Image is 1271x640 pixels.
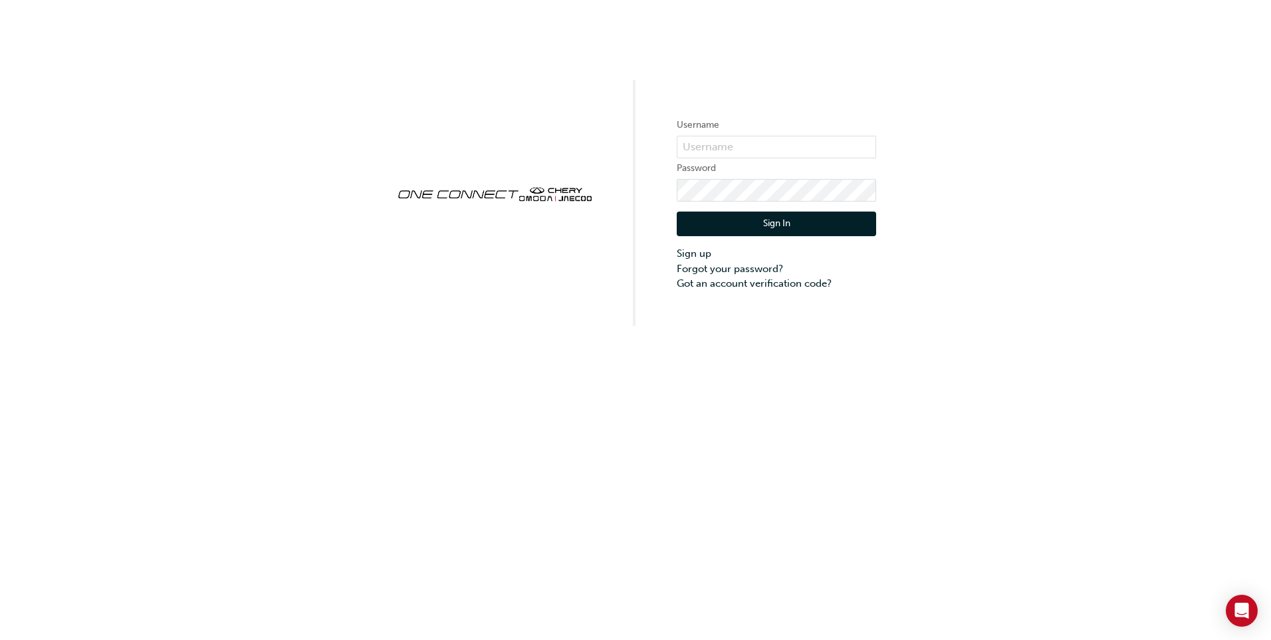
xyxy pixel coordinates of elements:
[677,136,876,158] input: Username
[677,246,876,261] a: Sign up
[395,176,594,210] img: oneconnect
[677,160,876,176] label: Password
[677,117,876,133] label: Username
[1226,595,1258,627] div: Open Intercom Messenger
[677,212,876,237] button: Sign In
[677,276,876,291] a: Got an account verification code?
[677,261,876,277] a: Forgot your password?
